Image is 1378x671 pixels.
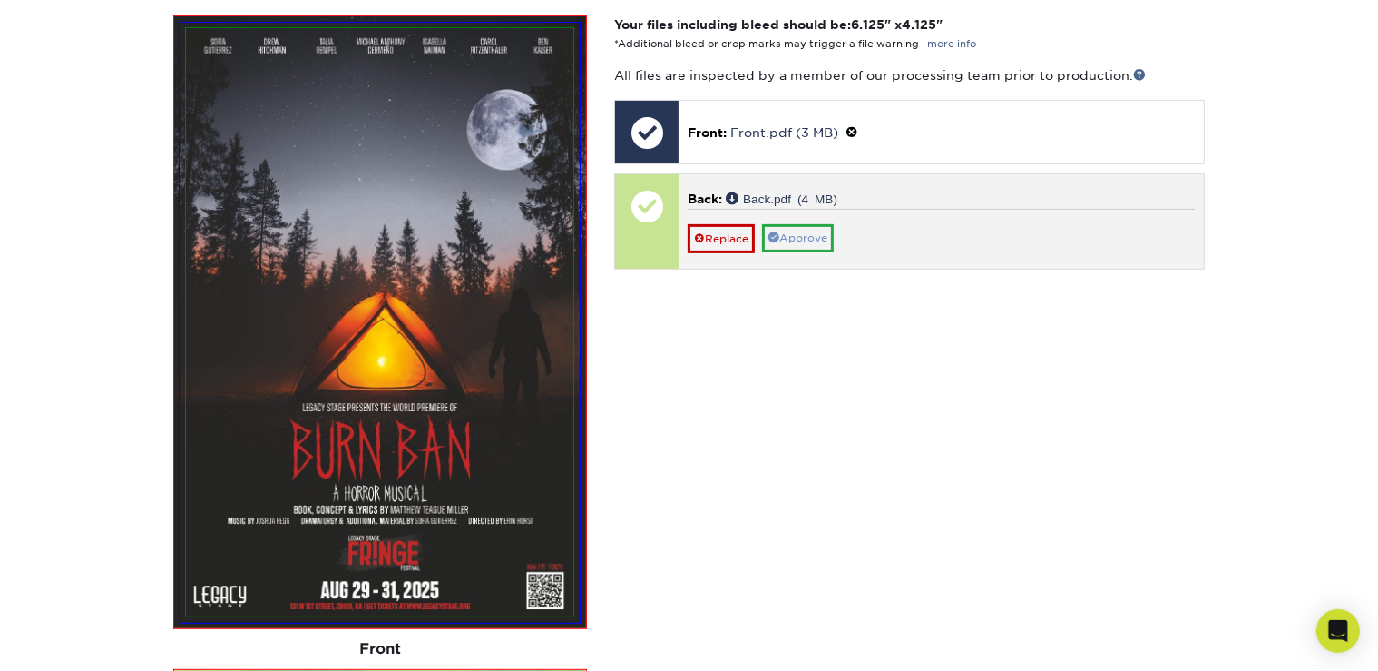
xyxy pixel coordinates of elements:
[614,38,976,50] small: *Additional bleed or crop marks may trigger a file warning –
[726,192,837,204] a: Back.pdf (4 MB)
[688,224,755,253] a: Replace
[5,616,154,665] iframe: Google Customer Reviews
[762,224,834,252] a: Approve
[902,17,936,32] span: 4.125
[730,125,838,140] a: Front.pdf (3 MB)
[851,17,884,32] span: 6.125
[1316,609,1360,653] div: Open Intercom Messenger
[927,38,976,50] a: more info
[688,125,727,140] span: Front:
[614,66,1205,84] p: All files are inspected by a member of our processing team prior to production.
[614,17,943,32] strong: Your files including bleed should be: " x "
[173,629,588,669] div: Front
[688,192,722,206] span: Back:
